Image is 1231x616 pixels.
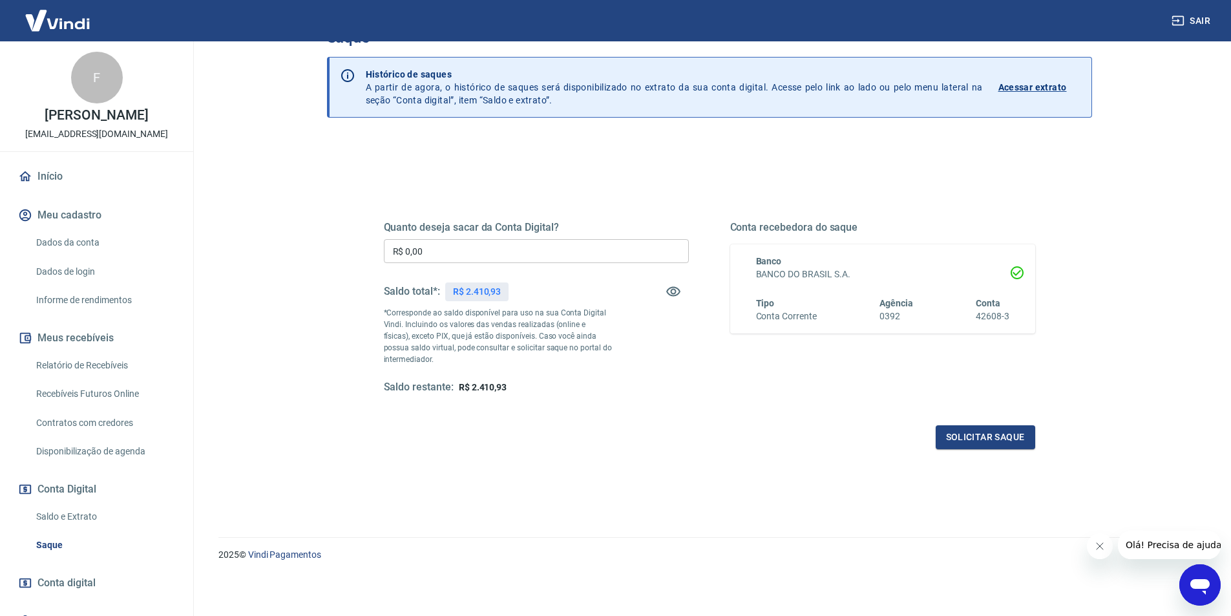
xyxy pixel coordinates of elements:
[730,221,1035,234] h5: Conta recebedora do saque
[756,310,817,323] h6: Conta Corrente
[384,221,689,234] h5: Quanto deseja sacar da Conta Digital?
[16,162,178,191] a: Início
[16,569,178,597] a: Conta digital
[31,410,178,436] a: Contratos com credores
[31,229,178,256] a: Dados da conta
[998,81,1067,94] p: Acessar extrato
[16,475,178,504] button: Conta Digital
[31,259,178,285] a: Dados de login
[71,52,123,103] div: F
[976,298,1000,308] span: Conta
[936,425,1035,449] button: Solicitar saque
[25,127,168,141] p: [EMAIL_ADDRESS][DOMAIN_NAME]
[31,504,178,530] a: Saldo e Extrato
[756,256,782,266] span: Banco
[384,307,613,365] p: *Corresponde ao saldo disponível para uso na sua Conta Digital Vindi. Incluindo os valores das ve...
[879,298,913,308] span: Agência
[1087,533,1113,559] iframe: Fechar mensagem
[366,68,983,81] p: Histórico de saques
[31,532,178,558] a: Saque
[218,548,1200,562] p: 2025 ©
[37,574,96,592] span: Conta digital
[16,1,100,40] img: Vindi
[31,381,178,407] a: Recebíveis Futuros Online
[248,549,321,560] a: Vindi Pagamentos
[16,201,178,229] button: Meu cadastro
[31,438,178,465] a: Disponibilização de agenda
[879,310,913,323] h6: 0392
[8,9,109,19] span: Olá! Precisa de ajuda?
[1169,9,1215,33] button: Sair
[976,310,1009,323] h6: 42608-3
[1179,564,1221,606] iframe: Botão para abrir a janela de mensagens
[45,109,148,122] p: [PERSON_NAME]
[1118,531,1221,559] iframe: Mensagem da empresa
[459,382,507,392] span: R$ 2.410,93
[31,287,178,313] a: Informe de rendimentos
[756,298,775,308] span: Tipo
[31,352,178,379] a: Relatório de Recebíveis
[384,381,454,394] h5: Saldo restante:
[16,324,178,352] button: Meus recebíveis
[453,285,501,299] p: R$ 2.410,93
[998,68,1081,107] a: Acessar extrato
[384,285,440,298] h5: Saldo total*:
[366,68,983,107] p: A partir de agora, o histórico de saques será disponibilizado no extrato da sua conta digital. Ac...
[756,268,1009,281] h6: BANCO DO BRASIL S.A.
